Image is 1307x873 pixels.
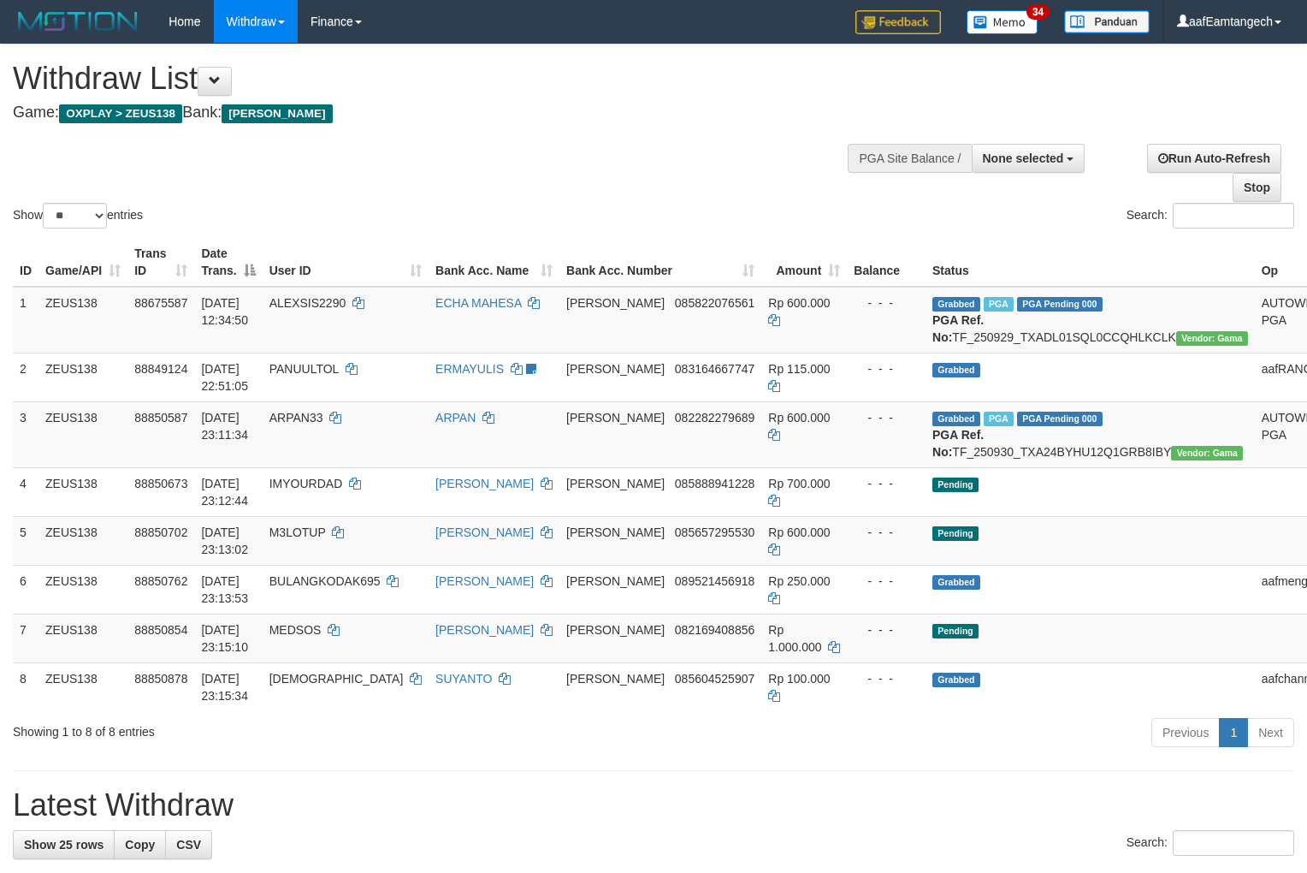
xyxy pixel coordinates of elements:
span: Rp 600.000 [768,411,830,425]
a: [PERSON_NAME] [435,526,534,539]
span: Grabbed [932,673,980,687]
a: ARPAN [435,411,476,425]
span: Copy 085657295530 to clipboard [675,526,754,539]
td: ZEUS138 [38,467,127,516]
span: ALEXSIS2290 [269,296,346,310]
span: [DATE] 23:15:10 [201,623,248,654]
input: Search: [1173,830,1294,856]
span: [DATE] 23:12:44 [201,477,248,508]
th: Bank Acc. Number: activate to sort column ascending [559,238,761,287]
h4: Game: Bank: [13,104,855,122]
span: [PERSON_NAME] [566,411,665,425]
td: TF_250929_TXADL01SQL0CCQHLKCLK [926,287,1255,353]
span: [PERSON_NAME] [566,296,665,310]
button: None selected [972,144,1085,173]
span: Grabbed [932,297,980,312]
span: Copy [125,838,155,852]
span: PGA Pending [1017,297,1103,312]
span: 88675587 [134,296,187,310]
th: Balance [847,238,926,287]
a: Show 25 rows [13,830,115,859]
span: [DATE] 23:13:02 [201,526,248,556]
span: [PERSON_NAME] [222,104,332,123]
span: Copy 082169408856 to clipboard [675,623,754,637]
a: Previous [1151,718,1220,747]
span: Copy 082282279689 to clipboard [675,411,754,425]
td: ZEUS138 [38,516,127,565]
th: ID [13,238,38,287]
td: ZEUS138 [38,614,127,662]
span: Copy 085822076561 to clipboard [675,296,754,310]
div: - - - [854,360,919,377]
div: Showing 1 to 8 of 8 entries [13,716,532,740]
img: MOTION_logo.png [13,9,143,34]
a: Next [1247,718,1294,747]
span: Rp 115.000 [768,362,830,376]
a: ECHA MAHESA [435,296,521,310]
img: panduan.png [1064,10,1150,33]
span: [PERSON_NAME] [566,574,665,588]
td: ZEUS138 [38,353,127,401]
b: PGA Ref. No: [932,313,984,344]
span: [PERSON_NAME] [566,672,665,686]
h1: Withdraw List [13,62,855,96]
span: [PERSON_NAME] [566,526,665,539]
label: Search: [1127,830,1294,856]
span: Copy 085888941228 to clipboard [675,477,754,490]
span: Rp 600.000 [768,526,830,539]
span: M3LOTUP [269,526,326,539]
span: 88850702 [134,526,187,539]
span: [DATE] 12:34:50 [201,296,248,327]
span: Vendor URL: https://trx31.1velocity.biz [1176,331,1248,346]
input: Search: [1173,203,1294,229]
th: Bank Acc. Name: activate to sort column ascending [429,238,559,287]
th: Date Trans.: activate to sort column descending [194,238,262,287]
span: IMYOURDAD [269,477,343,490]
span: Pending [932,624,979,638]
select: Showentries [43,203,107,229]
span: Copy 085604525907 to clipboard [675,672,754,686]
span: Grabbed [932,363,980,377]
td: 6 [13,565,38,614]
td: ZEUS138 [38,287,127,353]
a: Run Auto-Refresh [1147,144,1281,173]
div: - - - [854,573,919,590]
div: - - - [854,475,919,492]
span: [PERSON_NAME] [566,477,665,490]
div: - - - [854,524,919,541]
span: Rp 250.000 [768,574,830,588]
span: Rp 100.000 [768,672,830,686]
td: 5 [13,516,38,565]
span: PANUULTOL [269,362,339,376]
span: Copy 089521456918 to clipboard [675,574,754,588]
td: 7 [13,614,38,662]
span: 88849124 [134,362,187,376]
a: Copy [114,830,166,859]
td: 1 [13,287,38,353]
td: ZEUS138 [38,662,127,711]
th: Game/API: activate to sort column ascending [38,238,127,287]
label: Show entries [13,203,143,229]
a: Stop [1233,173,1281,202]
b: PGA Ref. No: [932,428,984,459]
span: Show 25 rows [24,838,103,852]
td: 8 [13,662,38,711]
th: Amount: activate to sort column ascending [761,238,847,287]
span: OXPLAY > ZEUS138 [59,104,182,123]
span: ARPAN33 [269,411,323,425]
span: [DATE] 23:15:34 [201,672,248,703]
span: None selected [983,151,1064,165]
span: PGA Pending [1017,412,1103,426]
th: Status [926,238,1255,287]
span: BULANGKODAK695 [269,574,381,588]
th: Trans ID: activate to sort column ascending [127,238,194,287]
span: [DATE] 22:51:05 [201,362,248,393]
label: Search: [1127,203,1294,229]
img: Button%20Memo.svg [967,10,1038,34]
h1: Latest Withdraw [13,788,1294,823]
th: User ID: activate to sort column ascending [263,238,429,287]
td: TF_250930_TXA24BYHU12Q1GRB8IBY [926,401,1255,467]
td: 3 [13,401,38,467]
span: [DATE] 23:11:34 [201,411,248,442]
a: SUYANTO [435,672,492,686]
